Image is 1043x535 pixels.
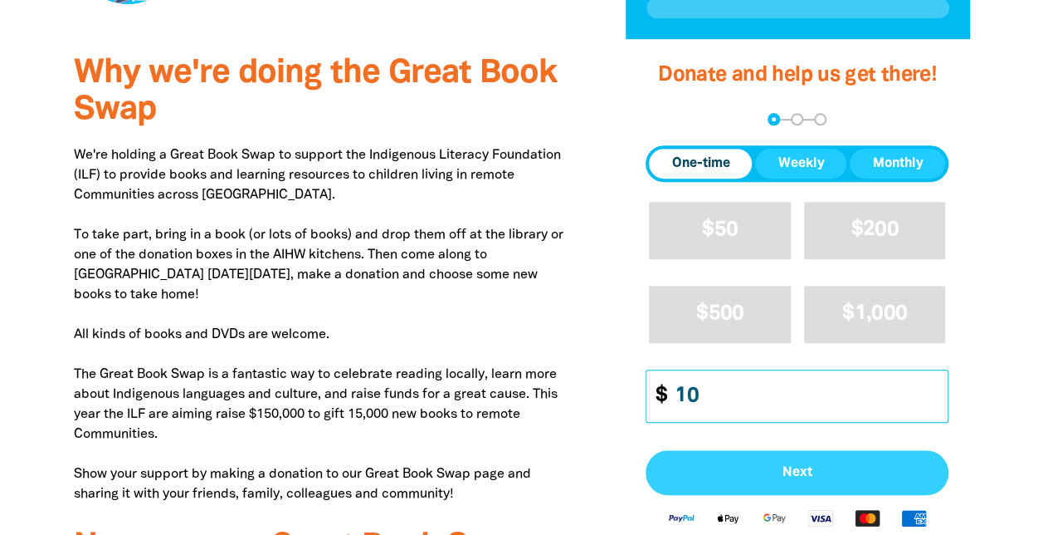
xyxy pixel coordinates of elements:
[649,286,791,343] button: $500
[663,371,948,422] input: Enter custom amount
[696,304,743,323] span: $500
[671,154,729,174] span: One-time
[74,58,557,125] span: Why we're doing the Great Book Swap
[850,149,945,179] button: Monthly
[804,202,946,259] button: $200
[842,304,907,323] span: $1,000
[74,145,576,504] p: We're holding a Great Book Swap to support the Indigenous Literacy Foundation (ILF) to provide bo...
[755,149,846,179] button: Weekly
[658,66,937,85] span: Donate and help us get there!
[664,466,930,479] span: Next
[646,145,948,182] div: Donation frequency
[649,202,791,259] button: $50
[768,113,780,125] button: Navigate to step 1 of 3 to enter your donation amount
[777,154,824,174] span: Weekly
[702,220,738,239] span: $50
[751,508,797,528] img: Google Pay logo
[791,113,803,125] button: Navigate to step 2 of 3 to enter your details
[890,508,937,528] img: American Express logo
[797,508,844,528] img: Visa logo
[872,154,923,174] span: Monthly
[646,450,948,495] button: Pay with Credit Card
[851,220,899,239] span: $200
[844,508,890,528] img: Mastercard logo
[704,508,751,528] img: Apple Pay logo
[646,371,666,422] span: $
[814,113,826,125] button: Navigate to step 3 of 3 to enter your payment details
[649,149,752,179] button: One-time
[658,508,704,528] img: Paypal logo
[804,286,946,343] button: $1,000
